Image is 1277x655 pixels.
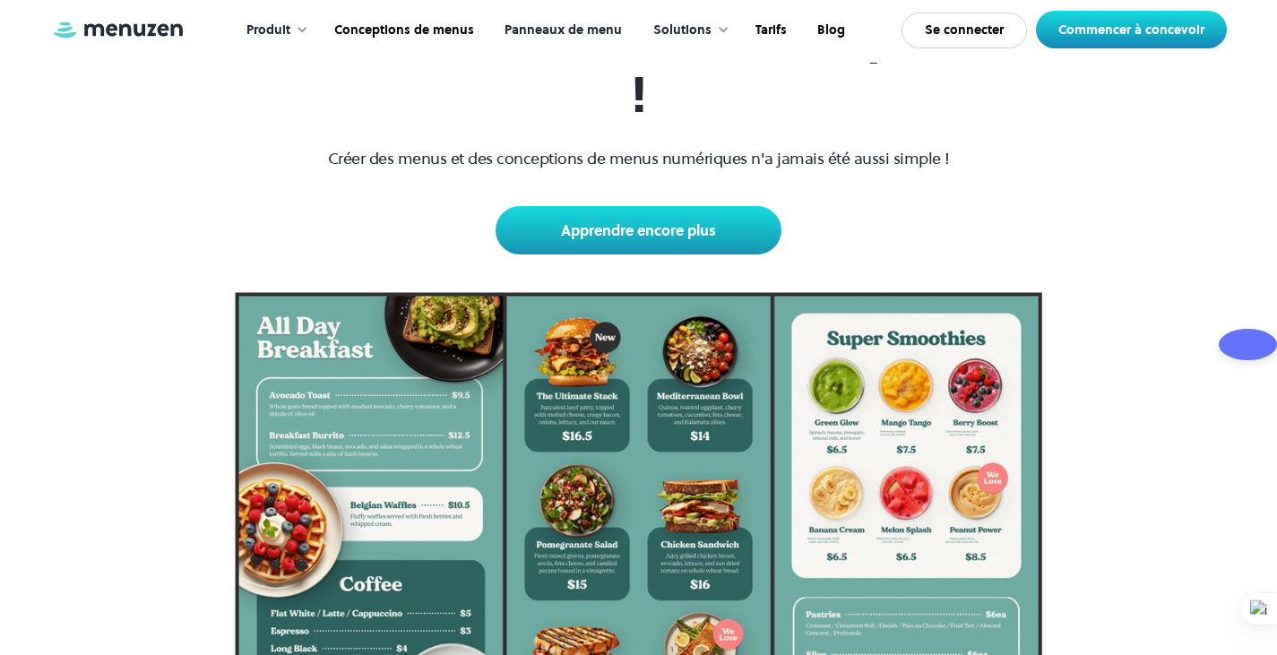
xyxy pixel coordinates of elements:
font: Commencer à concevoir [1058,21,1204,39]
font: Créer des menus et des conceptions de menus numériques n'a jamais été aussi simple ! [328,147,950,169]
a: Panneaux de menu [488,3,635,58]
font: Apprendre encore plus [561,220,716,240]
a: Commencer à concevoir [1036,11,1227,48]
a: Conceptions de menus [317,3,488,58]
font: Panneaux de menu [505,21,622,39]
a: Se connecter [902,13,1027,48]
font: Blog [817,21,845,39]
a: Tarifs [738,3,800,58]
a: Apprendre encore plus [496,206,781,254]
div: Solutions [635,3,738,58]
font: Conceptions de menus [334,21,474,39]
font: Produit [246,21,290,39]
font: Tarifs [755,21,787,39]
div: Produit [229,3,317,58]
font: Solutions [653,21,712,39]
font: Se connecter [925,21,1004,39]
a: Blog [800,3,859,58]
